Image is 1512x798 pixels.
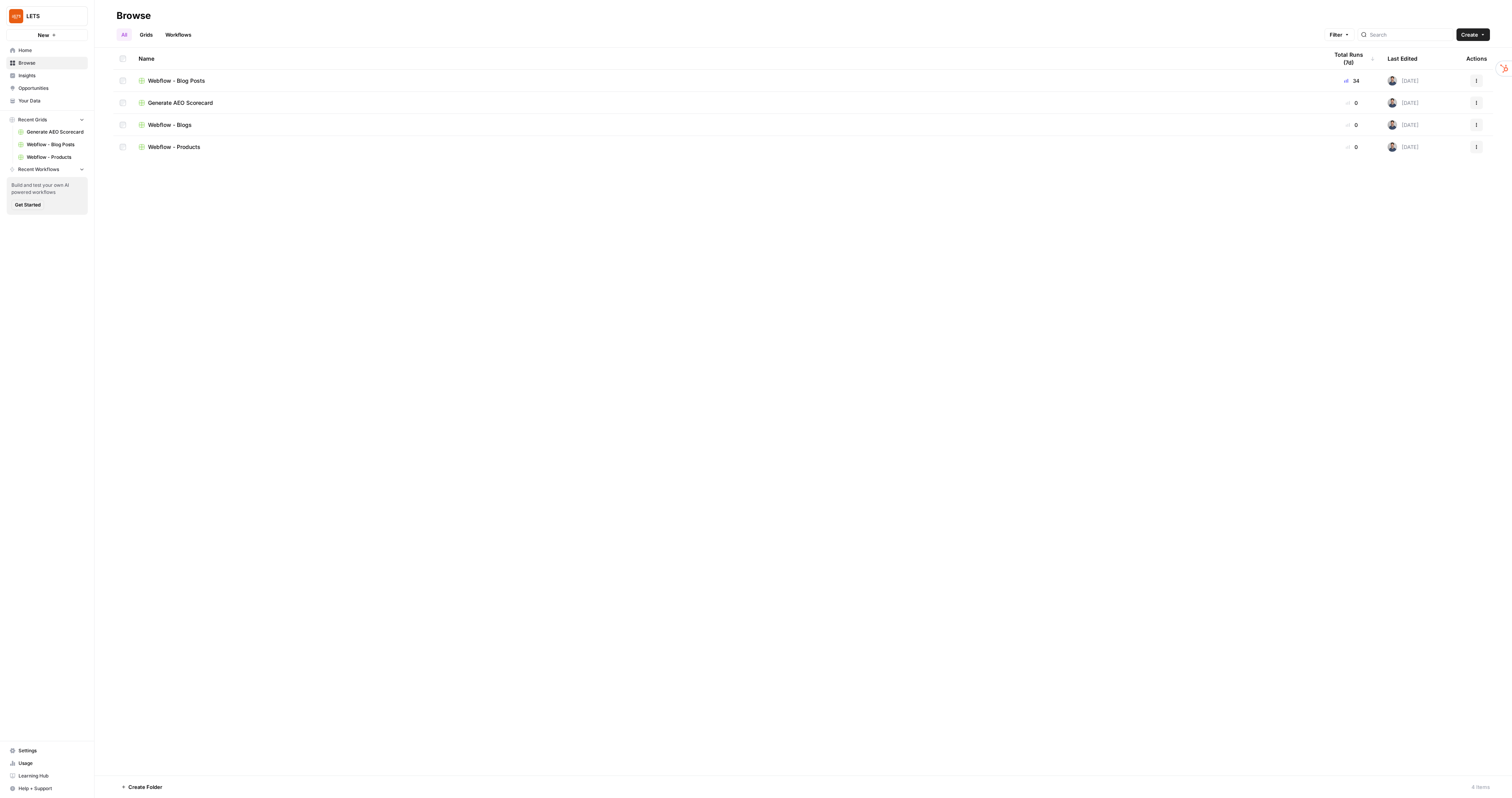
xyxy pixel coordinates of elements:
button: Create [1456,28,1490,41]
a: Opportunities [6,82,88,95]
a: Webflow - Blog Posts [139,77,1316,85]
img: 5d1k13leg0nycxz2j92w4c5jfa9r [1388,142,1397,152]
button: Create Folder [117,781,167,793]
span: Webflow - Products [148,143,200,151]
img: 5d1k13leg0nycxz2j92w4c5jfa9r [1388,76,1397,86]
div: Total Runs (7d) [1329,48,1375,69]
span: Insights [19,72,84,79]
a: Insights [6,69,88,82]
button: New [6,29,88,41]
a: Usage [6,757,88,770]
span: Opportunities [19,85,84,92]
a: Grids [135,28,157,41]
a: Browse [6,57,88,69]
div: 34 [1329,77,1375,85]
a: Your Data [6,95,88,107]
span: Generate AEO Scorecard [148,99,213,107]
span: Help + Support [19,785,84,792]
div: Name [139,48,1316,69]
a: Settings [6,744,88,757]
img: 5d1k13leg0nycxz2j92w4c5jfa9r [1388,98,1397,108]
span: New [38,31,49,39]
div: 0 [1329,121,1375,129]
a: Webflow - Products [15,151,88,164]
button: Recent Workflows [6,164,88,175]
div: 0 [1329,143,1375,151]
div: [DATE] [1388,98,1419,108]
a: Generate AEO Scorecard [15,126,88,138]
span: Browse [19,60,84,67]
a: Generate AEO Scorecard [139,99,1316,107]
div: 0 [1329,99,1375,107]
div: Browse [117,9,151,22]
a: Workflows [161,28,196,41]
span: Settings [19,747,84,754]
span: Create [1461,31,1478,39]
span: Create Folder [128,783,162,791]
a: Learning Hub [6,770,88,782]
div: 4 Items [1471,783,1490,791]
span: Your Data [19,97,84,104]
span: LETS [26,12,74,20]
span: Learning Hub [19,772,84,779]
span: Filter [1330,31,1342,39]
div: Actions [1466,48,1487,69]
input: Search [1370,31,1450,39]
span: Webflow - Blog Posts [148,77,205,85]
span: Webflow - Blog Posts [27,141,84,148]
button: Filter [1325,28,1354,41]
span: Usage [19,760,84,767]
div: [DATE] [1388,142,1419,152]
a: Webflow - Blogs [139,121,1316,129]
span: Recent Grids [18,116,47,123]
span: Webflow - Products [27,154,84,161]
div: [DATE] [1388,76,1419,86]
img: 5d1k13leg0nycxz2j92w4c5jfa9r [1388,120,1397,130]
button: Help + Support [6,782,88,795]
button: Workspace: LETS [6,6,88,26]
span: Home [19,47,84,54]
a: Webflow - Products [139,143,1316,151]
span: Generate AEO Scorecard [27,128,84,136]
span: Webflow - Blogs [148,121,192,129]
span: Get Started [15,201,41,208]
button: Recent Grids [6,114,88,126]
span: Recent Workflows [18,166,59,173]
span: Build and test your own AI powered workflows [11,182,83,196]
a: All [117,28,132,41]
div: [DATE] [1388,120,1419,130]
img: LETS Logo [9,9,23,23]
a: Webflow - Blog Posts [15,138,88,151]
a: Home [6,44,88,57]
div: Last Edited [1388,48,1417,69]
button: Get Started [11,200,44,210]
